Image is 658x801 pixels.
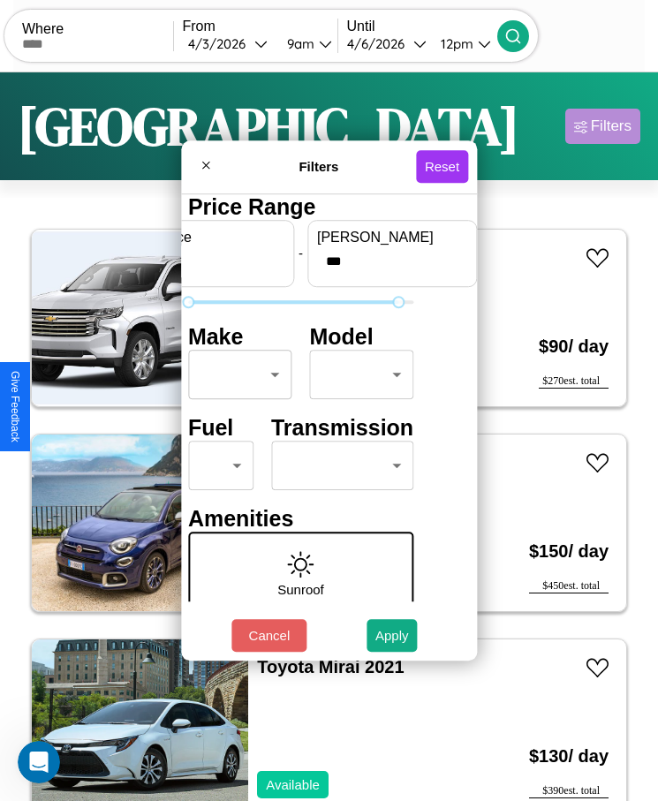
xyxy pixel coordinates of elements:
button: Filters [565,109,640,144]
h4: Fuel [188,415,253,441]
h3: $ 130 / day [529,729,609,784]
div: $ 390 est. total [529,784,609,798]
button: 12pm [427,34,498,53]
div: $ 270 est. total [539,374,609,389]
div: 4 / 6 / 2026 [347,35,413,52]
div: Give Feedback [9,371,21,442]
p: Available [266,773,320,797]
div: 9am [278,35,319,52]
button: Cancel [231,619,306,652]
h3: $ 90 / day [539,319,609,374]
iframe: Intercom live chat [18,741,60,783]
label: Where [22,21,173,37]
p: Sunroof [277,578,324,601]
label: [PERSON_NAME] [317,230,467,246]
h1: [GEOGRAPHIC_DATA] [18,90,519,162]
div: 12pm [432,35,478,52]
h4: Filters [222,159,416,174]
div: $ 450 est. total [529,579,609,593]
h4: Make [188,324,292,350]
button: Reset [416,150,468,183]
div: 4 / 3 / 2026 [188,35,254,52]
h3: $ 150 / day [529,524,609,579]
label: min price [134,230,284,246]
h4: Model [310,324,414,350]
button: 4/3/2026 [183,34,273,53]
label: From [183,19,337,34]
button: 9am [273,34,337,53]
h4: Amenities [188,506,413,532]
button: Apply [367,619,418,652]
div: Filters [591,117,632,135]
h4: Transmission [271,415,413,441]
p: - [299,241,303,265]
label: Until [347,19,498,34]
a: Toyota Mirai 2021 [257,657,404,676]
h4: Price Range [188,194,413,220]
